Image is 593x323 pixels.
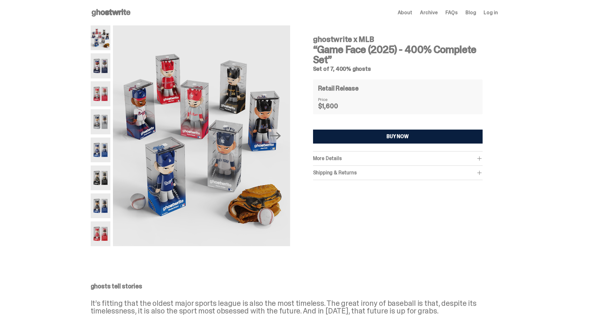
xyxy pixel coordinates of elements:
[113,25,290,246] img: 01-ghostwrite-mlb-game-face-complete-set.png
[91,25,111,50] img: 01-ghostwrite-mlb-game-face-complete-set.png
[420,10,438,15] a: Archive
[91,299,498,315] p: It’s fitting that the oldest major sports league is also the most timeless. The great irony of ba...
[318,85,359,91] h4: Retail Release
[269,129,283,143] button: Next
[465,10,476,15] a: Blog
[445,10,458,15] a: FAQs
[387,134,409,139] div: BUY NOW
[91,53,111,78] img: 02-ghostwrite-mlb-game-face-complete-set-ronald-acuna-jr.png
[484,10,498,15] a: Log in
[313,170,483,176] div: Shipping & Returns
[91,109,111,134] img: 04-ghostwrite-mlb-game-face-complete-set-aaron-judge.png
[318,103,350,109] dd: $1,600
[91,283,498,289] p: ghosts tell stories
[91,165,111,190] img: 06-ghostwrite-mlb-game-face-complete-set-paul-skenes.png
[91,193,111,218] img: 07-ghostwrite-mlb-game-face-complete-set-juan-soto.png
[91,81,111,106] img: 03-ghostwrite-mlb-game-face-complete-set-bryce-harper.png
[398,10,412,15] a: About
[318,97,350,102] dt: Price
[313,44,483,65] h3: “Game Face (2025) - 400% Complete Set”
[313,155,342,162] span: More Details
[313,36,483,43] h4: ghostwrite x MLB
[313,66,483,72] h5: Set of 7, 400% ghosts
[313,130,483,144] button: BUY NOW
[91,138,111,162] img: 05-ghostwrite-mlb-game-face-complete-set-shohei-ohtani.png
[91,221,111,246] img: 08-ghostwrite-mlb-game-face-complete-set-mike-trout.png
